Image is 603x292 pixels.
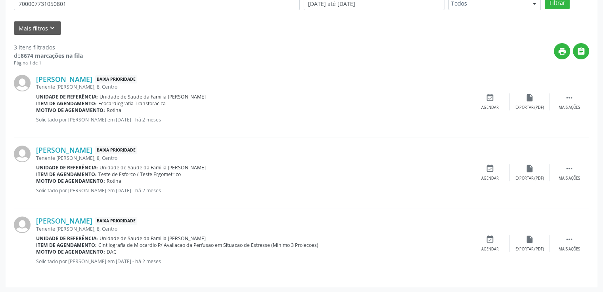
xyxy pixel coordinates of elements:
b: Item de agendamento: [36,100,97,107]
b: Unidade de referência: [36,164,98,171]
button: print [554,43,570,59]
div: Página 1 de 1 [14,60,83,66]
i: print [558,47,567,56]
span: Unidade de Saude da Familia [PERSON_NAME] [100,235,206,242]
div: Agendar [481,246,499,252]
i: event_available [486,93,494,102]
div: de [14,51,83,60]
div: Mais ações [559,246,580,252]
span: Rotina [107,107,121,114]
span: Baixa Prioridade [95,217,137,225]
i: insert_drive_file [525,235,534,244]
img: img [14,216,31,233]
span: Ecocardiografia Transtoracica [98,100,166,107]
button: Mais filtroskeyboard_arrow_down [14,21,61,35]
button:  [573,43,589,59]
i: event_available [486,235,494,244]
b: Item de agendamento: [36,171,97,178]
div: Tenente [PERSON_NAME], 8, Centro [36,226,470,232]
span: Rotina [107,178,121,184]
span: Unidade de Saude da Familia [PERSON_NAME] [100,164,206,171]
i: keyboard_arrow_down [48,24,57,32]
b: Item de agendamento: [36,242,97,248]
b: Motivo de agendamento: [36,248,105,255]
div: Agendar [481,176,499,181]
i:  [577,47,586,56]
span: Cintilografia de Miocardio P/ Avaliacao da Perfusao em Situacao de Estresse (Minimo 3 Projecoes) [98,242,318,248]
i: event_available [486,164,494,173]
i:  [565,235,574,244]
i: insert_drive_file [525,93,534,102]
div: Mais ações [559,105,580,110]
b: Motivo de agendamento: [36,178,105,184]
i: insert_drive_file [525,164,534,173]
span: Teste de Esforco / Teste Ergometrico [98,171,181,178]
a: [PERSON_NAME] [36,146,92,154]
div: Agendar [481,105,499,110]
div: Tenente [PERSON_NAME], 8, Centro [36,83,470,90]
div: Exportar (PDF) [515,176,544,181]
a: [PERSON_NAME] [36,216,92,225]
img: img [14,146,31,162]
p: Solicitado por [PERSON_NAME] em [DATE] - há 2 meses [36,187,470,194]
i:  [565,164,574,173]
div: Tenente [PERSON_NAME], 8, Centro [36,155,470,161]
span: DAC [107,248,117,255]
span: Unidade de Saude da Familia [PERSON_NAME] [100,93,206,100]
p: Solicitado por [PERSON_NAME] em [DATE] - há 2 meses [36,258,470,265]
div: Mais ações [559,176,580,181]
div: Exportar (PDF) [515,105,544,110]
span: Baixa Prioridade [95,75,137,83]
div: 3 itens filtrados [14,43,83,51]
b: Unidade de referência: [36,235,98,242]
strong: 8674 marcações na fila [21,52,83,59]
img: img [14,75,31,91]
div: Exportar (PDF) [515,246,544,252]
i:  [565,93,574,102]
p: Solicitado por [PERSON_NAME] em [DATE] - há 2 meses [36,116,470,123]
span: Baixa Prioridade [95,146,137,154]
b: Motivo de agendamento: [36,107,105,114]
a: [PERSON_NAME] [36,75,92,83]
b: Unidade de referência: [36,93,98,100]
